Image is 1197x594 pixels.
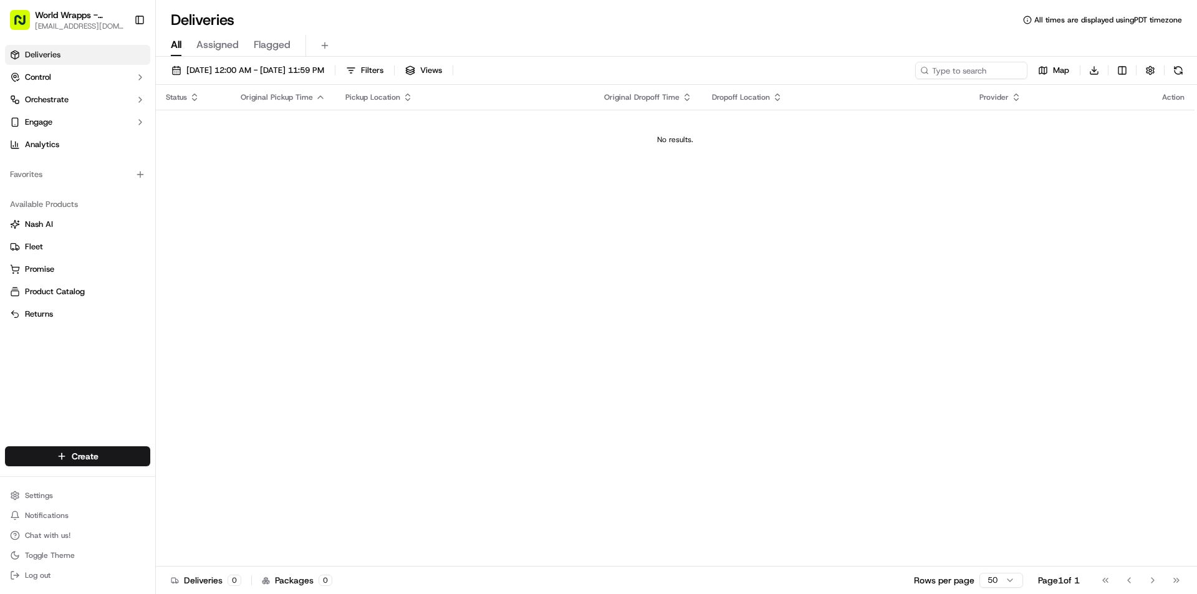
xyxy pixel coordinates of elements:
[35,21,124,31] button: [EMAIL_ADDRESS][DOMAIN_NAME]
[5,567,150,584] button: Log out
[262,574,332,587] div: Packages
[25,72,51,83] span: Control
[25,530,70,540] span: Chat with us!
[319,575,332,586] div: 0
[361,65,383,76] span: Filters
[5,90,150,110] button: Orchestrate
[25,241,43,252] span: Fleet
[5,194,150,214] div: Available Products
[5,507,150,524] button: Notifications
[10,264,145,275] a: Promise
[25,286,85,297] span: Product Catalog
[166,92,187,102] span: Status
[5,5,129,35] button: World Wrapps - [GEOGRAPHIC_DATA][PERSON_NAME][EMAIL_ADDRESS][DOMAIN_NAME]
[5,487,150,504] button: Settings
[72,450,99,462] span: Create
[5,214,150,234] button: Nash AI
[5,259,150,279] button: Promise
[25,510,69,520] span: Notifications
[25,264,54,275] span: Promise
[1032,62,1075,79] button: Map
[5,446,150,466] button: Create
[35,9,124,21] button: World Wrapps - [GEOGRAPHIC_DATA][PERSON_NAME]
[1170,62,1187,79] button: Refresh
[1162,92,1185,102] div: Action
[10,309,145,320] a: Returns
[171,574,241,587] div: Deliveries
[25,49,60,60] span: Deliveries
[25,94,69,105] span: Orchestrate
[915,62,1027,79] input: Type to search
[25,491,53,501] span: Settings
[400,62,448,79] button: Views
[241,92,313,102] span: Original Pickup Time
[5,45,150,65] a: Deliveries
[25,570,50,580] span: Log out
[712,92,770,102] span: Dropoff Location
[186,65,324,76] span: [DATE] 12:00 AM - [DATE] 11:59 PM
[10,241,145,252] a: Fleet
[5,165,150,184] div: Favorites
[196,37,239,52] span: Assigned
[345,92,400,102] span: Pickup Location
[25,139,59,150] span: Analytics
[420,65,442,76] span: Views
[979,92,1009,102] span: Provider
[1034,15,1182,25] span: All times are displayed using PDT timezone
[254,37,291,52] span: Flagged
[25,219,53,230] span: Nash AI
[25,309,53,320] span: Returns
[10,286,145,297] a: Product Catalog
[5,282,150,302] button: Product Catalog
[5,547,150,564] button: Toggle Theme
[1053,65,1069,76] span: Map
[5,527,150,544] button: Chat with us!
[1038,574,1080,587] div: Page 1 of 1
[5,67,150,87] button: Control
[5,304,150,324] button: Returns
[5,237,150,257] button: Fleet
[228,575,241,586] div: 0
[171,37,181,52] span: All
[5,112,150,132] button: Engage
[166,62,330,79] button: [DATE] 12:00 AM - [DATE] 11:59 PM
[604,92,680,102] span: Original Dropoff Time
[161,135,1190,145] div: No results.
[914,574,974,587] p: Rows per page
[5,135,150,155] a: Analytics
[340,62,389,79] button: Filters
[171,10,234,30] h1: Deliveries
[10,219,145,230] a: Nash AI
[25,550,75,560] span: Toggle Theme
[25,117,52,128] span: Engage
